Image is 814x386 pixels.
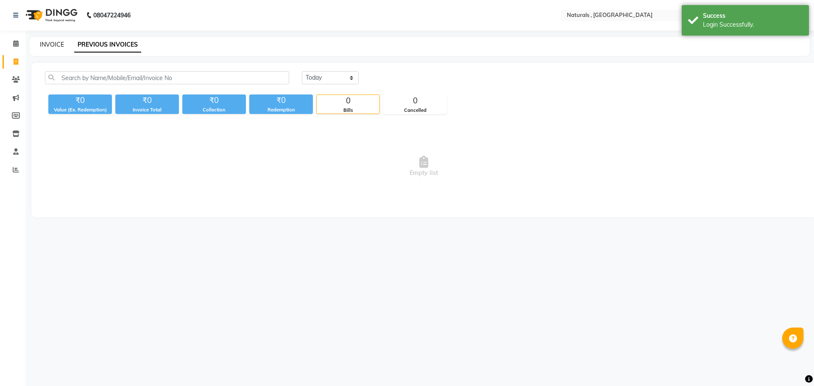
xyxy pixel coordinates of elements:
[45,124,803,209] span: Empty list
[48,106,112,114] div: Value (Ex. Redemption)
[45,71,289,84] input: Search by Name/Mobile/Email/Invoice No
[317,95,379,107] div: 0
[703,20,803,29] div: Login Successfully.
[384,95,446,107] div: 0
[182,94,246,106] div: ₹0
[40,41,64,48] a: INVOICE
[93,3,131,27] b: 08047224946
[115,94,179,106] div: ₹0
[22,3,80,27] img: logo
[48,94,112,106] div: ₹0
[249,106,313,114] div: Redemption
[182,106,246,114] div: Collection
[115,106,179,114] div: Invoice Total
[384,107,446,114] div: Cancelled
[74,37,141,53] a: PREVIOUS INVOICES
[317,107,379,114] div: Bills
[249,94,313,106] div: ₹0
[703,11,803,20] div: Success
